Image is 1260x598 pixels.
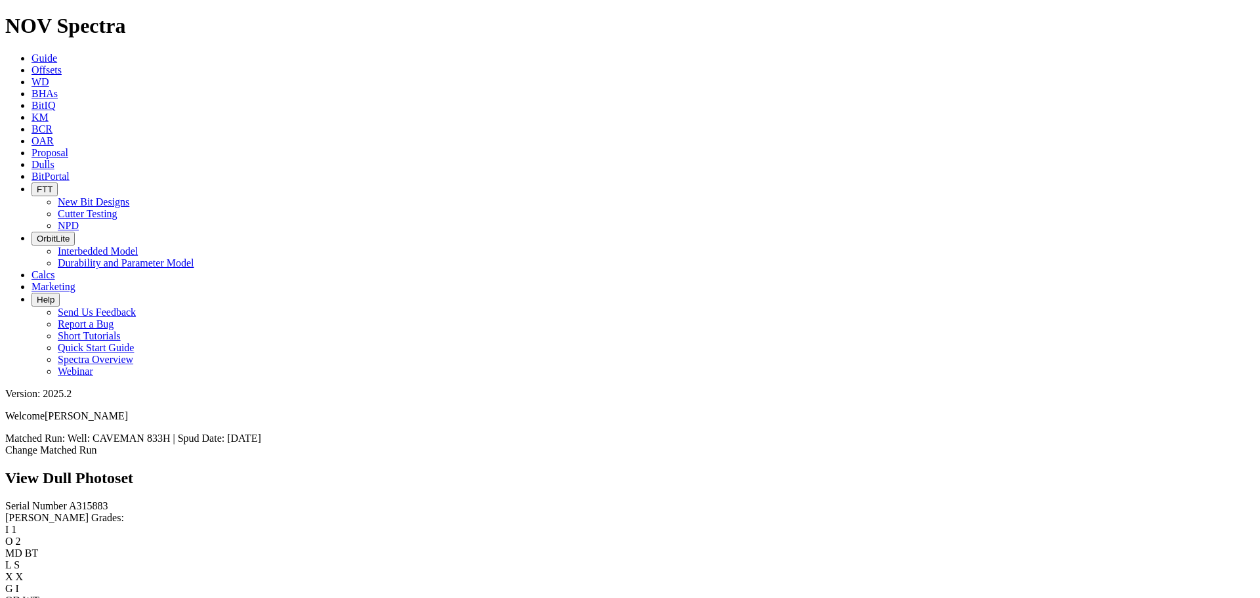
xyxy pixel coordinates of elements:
a: KM [31,112,49,123]
a: Cutter Testing [58,208,117,219]
a: New Bit Designs [58,196,129,207]
p: Welcome [5,410,1255,422]
span: X [16,571,24,582]
button: OrbitLite [31,232,75,246]
a: Interbedded Model [58,246,138,257]
h1: NOV Spectra [5,14,1255,38]
a: Quick Start Guide [58,342,134,353]
label: L [5,559,11,570]
a: BitPortal [31,171,70,182]
button: FTT [31,182,58,196]
label: O [5,536,13,547]
a: Offsets [31,64,62,75]
a: Report a Bug [58,318,114,330]
button: Help [31,293,60,307]
a: BHAs [31,88,58,99]
span: 1 [11,524,16,535]
a: Short Tutorials [58,330,121,341]
a: Dulls [31,159,54,170]
span: S [14,559,20,570]
a: WD [31,76,49,87]
span: [PERSON_NAME] [45,410,128,421]
span: I [16,583,19,594]
span: Help [37,295,54,305]
span: 2 [16,536,21,547]
a: NPD [58,220,79,231]
a: Spectra Overview [58,354,133,365]
span: Well: CAVEMAN 833H | Spud Date: [DATE] [68,433,261,444]
div: [PERSON_NAME] Grades: [5,512,1255,524]
span: FTT [37,184,52,194]
a: Guide [31,53,57,64]
a: Marketing [31,281,75,292]
a: BitIQ [31,100,55,111]
a: Webinar [58,366,93,377]
label: MD [5,547,22,559]
label: I [5,524,9,535]
label: G [5,583,13,594]
span: OrbitLite [37,234,70,244]
h2: View Dull Photoset [5,469,1255,487]
a: Send Us Feedback [58,307,136,318]
a: Proposal [31,147,68,158]
span: A315883 [69,500,108,511]
a: Calcs [31,269,55,280]
label: Serial Number [5,500,67,511]
label: X [5,571,13,582]
div: Version: 2025.2 [5,388,1255,400]
a: Change Matched Run [5,444,97,456]
span: Matched Run: [5,433,65,444]
span: BT [25,547,38,559]
a: BCR [31,123,52,135]
a: OAR [31,135,54,146]
a: Durability and Parameter Model [58,257,194,268]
